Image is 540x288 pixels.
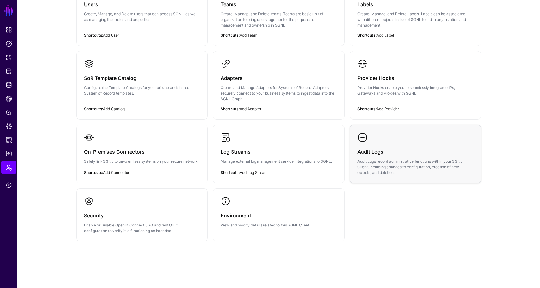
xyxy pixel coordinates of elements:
[103,33,119,37] a: Add User
[1,92,16,105] a: CAEP Hub
[213,189,344,236] a: EnvironmentView and modify details related to this SGNL Client.
[6,68,12,74] span: Protected Systems
[6,82,12,88] span: Identity Data Fabric
[84,147,200,156] h3: On-Premises Connectors
[1,147,16,160] a: Logs
[377,107,399,111] a: Add Provider
[221,11,337,28] p: Create, Manage, and Delete teams. Teams are basic unit of organization to bring users together fo...
[1,65,16,77] a: Protected Systems
[221,211,337,220] h3: Environment
[84,85,200,96] p: Configure the Template Catalogs for your private and shared System of Record templates.
[77,51,207,114] a: SoR Template CatalogConfigure the Template Catalogs for your private and shared System of Record ...
[240,170,267,175] a: Add Log Stream
[350,51,481,114] a: Provider HooksProvider Hooks enable you to seamlessly integrate IdPs, Gateways and Proxies with S...
[221,33,240,37] strong: Shortcuts:
[221,107,240,111] strong: Shortcuts:
[1,161,16,174] a: Admin
[77,125,207,182] a: On-Premises ConnectorsSafely link SGNL to on-premises systems on your secure network.
[6,27,12,33] span: Dashboard
[221,74,337,82] h3: Adapters
[357,85,473,96] p: Provider Hooks enable you to seamlessly integrate IdPs, Gateways and Proxies with SGNL.
[84,222,200,234] p: Enable or Disable OpenID Connect SSO and test OIDC configuration to verify it is functioning as i...
[350,125,481,183] a: Audit LogsAudit Logs record administrative functions within your SGNL Client, including changes t...
[6,109,12,116] span: Policy Lens
[84,159,200,164] p: Safely link SGNL to on-premises systems on your secure network.
[221,159,337,164] p: Manage external log management service integrations to SGNL.
[6,164,12,171] span: Admin
[84,33,103,37] strong: Shortcuts:
[1,37,16,50] a: Policies
[84,170,103,175] strong: Shortcuts:
[103,170,129,175] a: Add Connector
[357,147,473,156] h3: Audit Logs
[6,41,12,47] span: Policies
[357,159,473,176] p: Audit Logs record administrative functions within your SGNL Client, including changes to configur...
[1,24,16,36] a: Dashboard
[221,222,337,228] p: View and modify details related to this SGNL Client.
[357,33,377,37] strong: Shortcuts:
[6,123,12,129] span: Data Lens
[4,4,14,17] a: SGNL
[1,51,16,64] a: Snippets
[6,182,12,188] span: Support
[240,33,257,37] a: Add Team
[6,54,12,61] span: Snippets
[84,107,103,111] strong: Shortcuts:
[1,120,16,132] a: Data Lens
[221,85,337,102] p: Create and Manage Adapters for Systems of Record. Adapters securely connect to your business syst...
[1,134,16,146] a: Reports
[6,151,12,157] span: Logs
[103,107,125,111] a: Add Catalog
[213,125,344,182] a: Log StreamsManage external log management service integrations to SGNL.
[84,211,200,220] h3: Security
[357,74,473,82] h3: Provider Hooks
[1,106,16,119] a: Policy Lens
[84,74,200,82] h3: SoR Template Catalog
[213,51,344,119] a: AdaptersCreate and Manage Adapters for Systems of Record. Adapters securely connect to your busin...
[1,79,16,91] a: Identity Data Fabric
[77,189,207,241] a: SecurityEnable or Disable OpenID Connect SSO and test OIDC configuration to verify it is function...
[377,33,394,37] a: Add Label
[357,107,377,111] strong: Shortcuts:
[240,107,261,111] a: Add Adapter
[84,11,200,22] p: Create, Manage, and Delete users that can access SGNL, as well as managing their roles and proper...
[6,137,12,143] span: Reports
[357,11,473,28] p: Create, Manage, and Delete Labels. Labels can be associated with different objects inside of SGNL...
[221,170,240,175] strong: Shortcuts:
[221,147,337,156] h3: Log Streams
[6,96,12,102] span: CAEP Hub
